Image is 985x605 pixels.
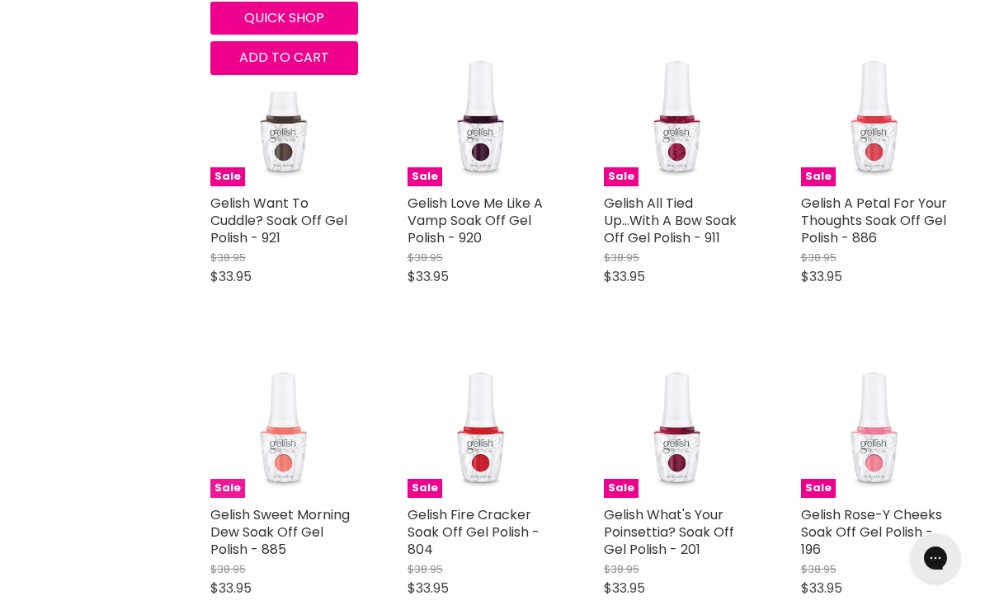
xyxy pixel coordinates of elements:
span: Sale [210,479,245,498]
span: $33.95 [604,579,645,598]
span: $38.95 [210,250,246,265]
img: Gelish All Tied Up...With A Bow Soak Off Gel Polish - 911 [646,40,709,187]
span: Sale [408,167,442,186]
span: $33.95 [210,267,252,286]
span: $38.95 [801,561,837,577]
span: $38.95 [801,250,837,265]
span: $38.95 [408,561,443,577]
span: Sale [801,479,836,498]
span: $33.95 [801,267,842,286]
img: Gelish Want To Cuddle? Soak Off Gel Polish - 921 [210,40,358,187]
a: Gelish Sweet Morning Dew Soak Off Gel Polish - 885Sale [210,351,358,499]
a: Gelish A Petal For Your Thoughts Soak Off Gel Polish - 886Sale [801,40,949,187]
a: Gelish What's Your Poinsettia? Soak Off Gel Polish - 201Sale [604,351,752,499]
span: $33.95 [801,579,842,598]
a: Gelish Fire Cracker Soak Off Gel Polish - 804 [408,505,540,559]
span: $38.95 [604,561,639,577]
a: Gelish Sweet Morning Dew Soak Off Gel Polish - 885 [210,505,350,559]
span: Sale [408,479,442,498]
a: Gelish A Petal For Your Thoughts Soak Off Gel Polish - 886 [801,194,947,247]
span: $33.95 [408,267,449,286]
span: $33.95 [210,579,252,598]
a: Gelish All Tied Up...With A Bow Soak Off Gel Polish - 911Sale [604,40,752,187]
a: Gelish Rose-Y Cheeks Soak Off Gel Polish - 196Sale [801,351,949,499]
span: Sale [604,479,639,498]
button: Add to cart [210,41,358,74]
a: Gelish What's Your Poinsettia? Soak Off Gel Polish - 201 [604,505,734,559]
span: Sale [604,167,639,186]
span: Add to cart [239,48,329,67]
a: Gelish Fire Cracker Soak Off Gel Polish - 804Sale [408,351,555,499]
img: Gelish A Petal For Your Thoughts Soak Off Gel Polish - 886 [842,40,906,187]
span: Sale [210,167,245,186]
a: Gelish All Tied Up...With A Bow Soak Off Gel Polish - 911 [604,194,737,247]
iframe: Gorgias live chat messenger [903,528,969,589]
a: Gelish Love Me Like A Vamp Soak Off Gel Polish - 920Sale [408,40,555,187]
span: Sale [801,167,836,186]
a: Gelish Want To Cuddle? Soak Off Gel Polish - 921 [210,194,347,247]
a: Gelish Rose-Y Cheeks Soak Off Gel Polish - 196 [801,505,942,559]
span: $33.95 [408,579,449,598]
span: $38.95 [604,250,639,265]
span: $38.95 [210,561,246,577]
span: $33.95 [604,267,645,286]
a: Gelish Love Me Like A Vamp Soak Off Gel Polish - 920 [408,194,543,247]
button: Quick shop [210,2,358,35]
img: Gelish Love Me Like A Vamp Soak Off Gel Polish - 920 [449,40,512,187]
a: Gelish Want To Cuddle? Soak Off Gel Polish - 921Sale [210,40,358,187]
span: $38.95 [408,250,443,265]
